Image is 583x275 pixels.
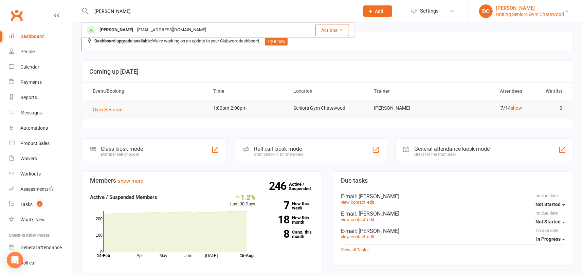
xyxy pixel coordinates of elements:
[37,201,42,207] span: 7
[8,7,25,24] a: Clubworx
[20,125,48,131] div: Automations
[528,82,568,100] th: Waitlist
[135,25,208,35] div: [EMAIL_ADDRESS][DOMAIN_NAME]
[266,230,314,239] a: 8Canx. this month
[535,198,565,210] button: Not Started
[9,59,72,75] a: Calendar
[341,217,366,222] a: view contact
[9,75,72,90] a: Payments
[341,200,366,205] a: view contact
[254,146,303,152] div: Roll call kiosk mode
[266,229,289,239] strong: 8
[415,152,490,157] div: Great for the front desk
[9,29,72,44] a: Dashboard
[207,100,288,116] td: 1:00pm-2:00pm
[7,252,23,268] div: Open Intercom Messenger
[20,141,50,146] div: Product Sales
[9,240,72,255] a: General attendance kiosk mode
[9,166,72,182] a: Workouts
[89,68,566,75] h3: Coming up [DATE]
[528,100,568,116] td: 0
[368,100,448,116] td: [PERSON_NAME]
[287,82,368,100] th: Location
[341,193,565,200] div: E-mail
[9,90,72,105] a: Reports
[94,38,152,43] strong: Dashboard upgrade available:
[415,146,490,152] div: General attendance kiosk mode
[289,177,319,196] a: 246Active / Suspended
[368,82,448,100] th: Trainer
[341,234,366,239] a: view contact
[101,152,143,157] div: Member self check-in
[20,49,35,54] div: People
[266,216,314,224] a: 18New this month
[536,233,565,245] button: In Progress
[20,245,62,250] div: General attendance
[20,186,54,192] div: Assessments
[356,193,400,200] span: : [PERSON_NAME]
[356,210,400,217] span: : [PERSON_NAME]
[448,100,528,116] td: 7/14
[356,228,400,234] span: : [PERSON_NAME]
[81,32,573,51] div: We're working on an update to your Clubworx dashboard.
[9,182,72,197] a: Assessments
[363,5,392,17] button: Add
[254,152,303,157] div: Staff check-in for members
[496,5,564,11] div: [PERSON_NAME]
[341,177,565,184] h3: Due tasks
[20,260,36,265] div: Roll call
[90,177,314,184] h3: Members
[9,105,72,121] a: Messages
[118,178,143,184] a: show more
[90,194,157,200] strong: Active / Suspended Members
[266,201,314,210] a: 7New this week
[87,82,207,100] th: Event/Booking
[9,151,72,166] a: Waivers
[341,210,565,217] div: E-mail
[536,236,561,242] span: In Progress
[20,110,42,115] div: Messages
[20,217,45,222] div: What's New
[9,197,72,212] a: Tasks 7
[266,200,289,210] strong: 7
[265,37,288,45] button: Try it now
[9,255,72,271] a: Roll call
[341,247,369,252] a: View all Tasks
[20,95,37,100] div: Reports
[20,171,41,177] div: Workouts
[367,200,375,205] a: edit
[367,234,375,239] a: edit
[535,216,565,228] button: Not Started
[269,181,289,191] strong: 246
[9,44,72,59] a: People
[448,82,528,100] th: Attendees
[420,3,439,19] span: Settings
[479,4,493,18] div: DC
[93,106,127,114] button: Gym Session
[89,6,354,16] input: Search...
[367,217,375,222] a: edit
[20,202,33,207] div: Tasks
[9,136,72,151] a: Product Sales
[287,100,368,116] td: Seniors Gym Chatswood
[496,11,564,17] div: Uniting Seniors Gym Chatswood
[20,34,44,39] div: Dashboard
[97,25,135,35] div: [PERSON_NAME]
[535,202,561,207] span: Not Started
[101,146,143,152] div: Class kiosk mode
[9,212,72,227] a: What's New
[315,24,349,36] button: Actions
[93,107,123,113] span: Gym Session
[9,121,72,136] a: Automations
[375,8,384,14] span: Add
[266,215,289,225] strong: 18
[20,79,42,85] div: Payments
[535,219,561,224] span: Not Started
[230,193,255,208] div: Last 30 Days
[511,105,522,111] a: show
[20,64,39,70] div: Calendar
[20,156,37,161] div: Waivers
[207,82,288,100] th: Time
[230,193,255,201] div: 1.2%
[341,228,565,234] div: E-mail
